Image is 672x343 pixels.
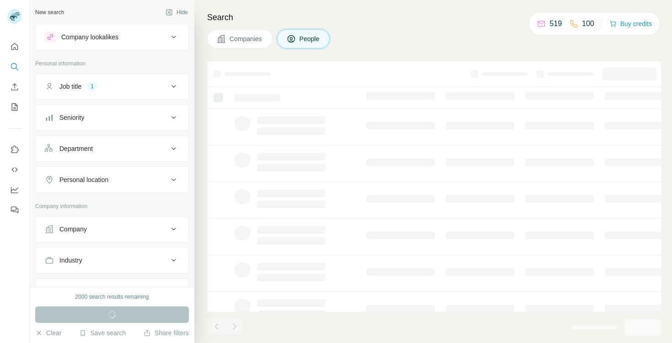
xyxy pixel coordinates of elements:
[7,202,22,218] button: Feedback
[36,280,188,302] button: HQ location1
[7,38,22,55] button: Quick start
[36,138,188,160] button: Department
[59,175,108,184] div: Personal location
[7,99,22,115] button: My lists
[35,328,61,338] button: Clear
[75,293,149,301] div: 2000 search results remaining
[59,144,93,153] div: Department
[229,34,263,43] span: Companies
[7,59,22,75] button: Search
[59,113,84,122] div: Seniority
[36,26,188,48] button: Company lookalikes
[36,249,188,271] button: Industry
[36,218,188,240] button: Company
[35,202,189,210] p: Company information
[36,107,188,129] button: Seniority
[582,18,594,29] p: 100
[7,161,22,178] button: Use Surfe API
[299,34,320,43] span: People
[61,32,118,42] div: Company lookalikes
[36,75,188,97] button: Job title1
[87,82,97,91] div: 1
[549,18,562,29] p: 519
[36,169,188,191] button: Personal location
[7,182,22,198] button: Dashboard
[59,82,81,91] div: Job title
[159,5,194,19] button: Hide
[59,225,87,234] div: Company
[35,8,64,16] div: New search
[144,328,189,338] button: Share filters
[79,328,126,338] button: Save search
[609,17,652,30] button: Buy credits
[35,59,189,68] p: Personal information
[7,79,22,95] button: Enrich CSV
[7,141,22,158] button: Use Surfe on LinkedIn
[207,11,661,24] h4: Search
[59,256,82,265] div: Industry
